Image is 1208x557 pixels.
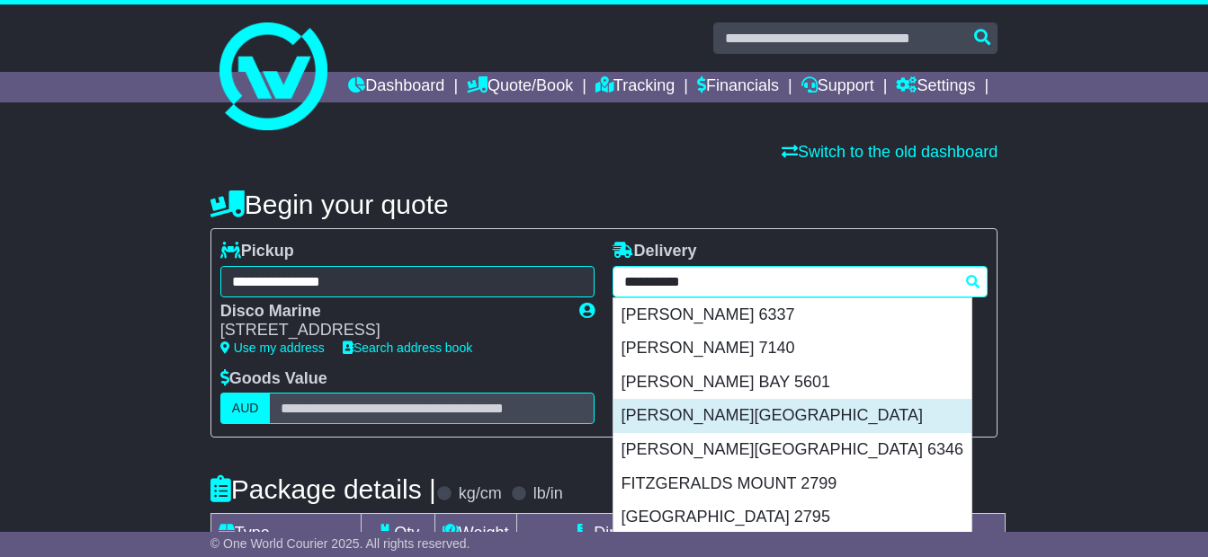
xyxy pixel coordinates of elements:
label: Pickup [220,242,294,261]
typeahead: Please provide city [613,266,988,297]
label: AUD [220,393,271,424]
a: Tracking [595,72,675,102]
td: Type [210,514,361,553]
td: Qty [361,514,434,553]
td: Weight [434,514,516,553]
a: Financials [697,72,779,102]
div: [GEOGRAPHIC_DATA] 2795 [613,500,971,535]
span: © One World Courier 2025. All rights reserved. [210,536,470,551]
h4: Package details | [210,474,436,504]
td: Dimensions (L x W x H) [516,514,825,553]
label: lb/in [533,484,563,504]
h4: Begin your quote [210,190,998,219]
div: Disco Marine [220,302,562,322]
a: Use my address [220,340,325,355]
div: [PERSON_NAME] 7140 [613,332,971,366]
div: [PERSON_NAME][GEOGRAPHIC_DATA] 6346 [613,433,971,467]
a: Search address book [343,340,472,355]
label: Delivery [613,242,696,261]
div: [PERSON_NAME] BAY 5601 [613,366,971,400]
div: FITZGERALDS MOUNT 2799 [613,467,971,501]
a: Quote/Book [467,72,573,102]
label: Goods Value [220,369,327,389]
a: Settings [896,72,975,102]
div: [PERSON_NAME][GEOGRAPHIC_DATA] [613,399,971,433]
a: Dashboard [348,72,444,102]
a: Switch to the old dashboard [782,143,998,161]
div: [STREET_ADDRESS] [220,321,562,340]
div: [PERSON_NAME] 6337 [613,298,971,332]
a: Support [801,72,874,102]
label: kg/cm [459,484,502,504]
